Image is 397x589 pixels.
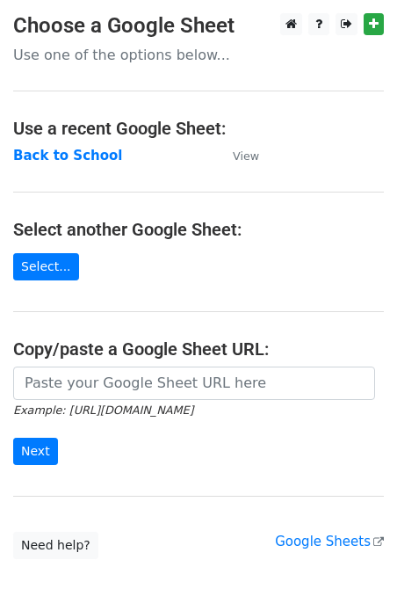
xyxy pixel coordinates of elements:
[275,534,384,549] a: Google Sheets
[233,149,259,163] small: View
[13,118,384,139] h4: Use a recent Google Sheet:
[13,46,384,64] p: Use one of the options below...
[13,253,79,280] a: Select...
[13,532,98,559] a: Need help?
[13,367,375,400] input: Paste your Google Sheet URL here
[13,404,193,417] small: Example: [URL][DOMAIN_NAME]
[13,219,384,240] h4: Select another Google Sheet:
[309,505,397,589] iframe: Chat Widget
[13,13,384,39] h3: Choose a Google Sheet
[215,148,259,164] a: View
[13,148,122,164] a: Back to School
[13,338,384,360] h4: Copy/paste a Google Sheet URL:
[13,438,58,465] input: Next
